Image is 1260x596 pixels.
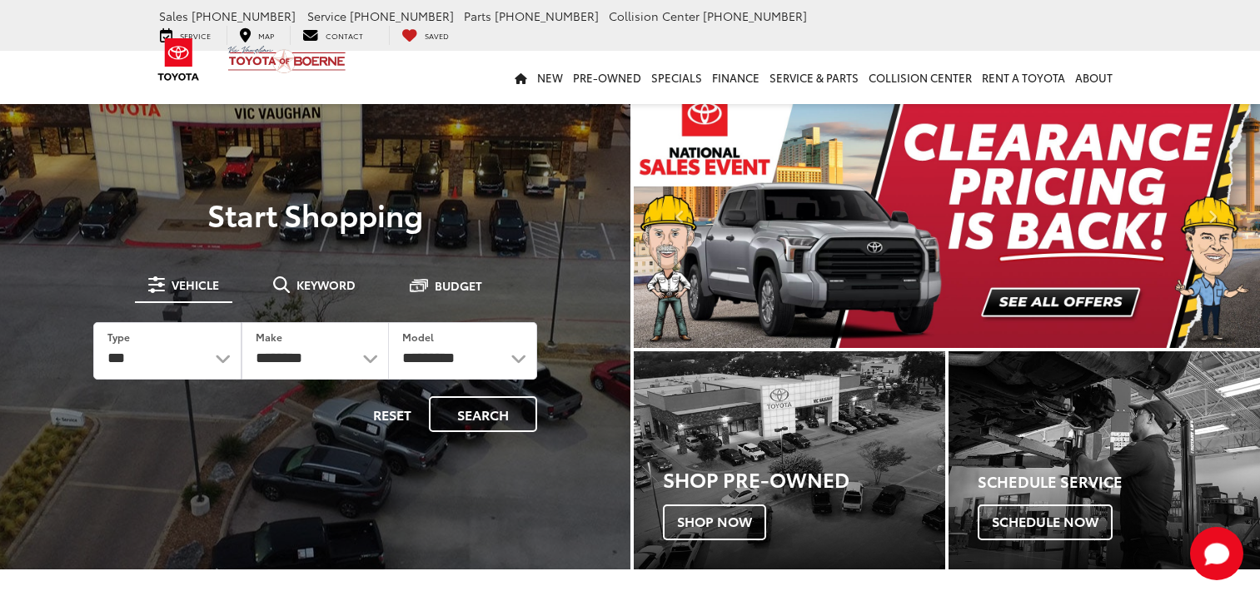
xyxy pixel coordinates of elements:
a: Service [147,26,223,44]
span: [PHONE_NUMBER] [192,7,296,24]
span: Collision Center [609,7,700,24]
a: Map [227,26,286,44]
a: Schedule Service Schedule Now [949,351,1260,569]
h3: Shop Pre-Owned [663,468,945,489]
button: Click to view next picture. [1166,117,1260,315]
span: Sales [159,7,188,24]
a: Contact [290,26,376,44]
a: Shop Pre-Owned Shop Now [634,351,945,569]
span: Parts [464,7,491,24]
a: Home [510,51,532,104]
a: Finance [707,51,764,104]
span: [PHONE_NUMBER] [495,7,599,24]
a: Service & Parts: Opens in a new tab [764,51,864,104]
img: Vic Vaughan Toyota of Boerne [227,45,346,74]
label: Make [256,330,282,344]
div: Toyota [634,351,945,569]
button: Reset [359,396,426,432]
h4: Schedule Service [978,474,1260,490]
a: My Saved Vehicles [389,26,461,44]
a: About [1070,51,1118,104]
img: Toyota [147,32,210,87]
label: Model [402,330,434,344]
a: Rent a Toyota [977,51,1070,104]
div: Toyota [949,351,1260,569]
label: Type [107,330,130,344]
a: Pre-Owned [568,51,646,104]
span: Schedule Now [978,504,1113,539]
button: Click to view previous picture. [634,117,728,315]
span: Keyword [296,279,356,291]
a: Specials [646,51,707,104]
button: Search [429,396,537,432]
span: Map [258,30,274,41]
span: [PHONE_NUMBER] [350,7,454,24]
button: Toggle Chat Window [1190,527,1243,580]
span: Contact [326,30,363,41]
a: New [532,51,568,104]
a: Collision Center [864,51,977,104]
span: Service [180,30,211,41]
span: [PHONE_NUMBER] [703,7,807,24]
span: Service [307,7,346,24]
span: Vehicle [172,279,219,291]
span: Budget [435,280,482,291]
p: Start Shopping [70,197,560,231]
svg: Start Chat [1190,527,1243,580]
span: Shop Now [663,504,766,539]
span: Saved [425,30,449,41]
